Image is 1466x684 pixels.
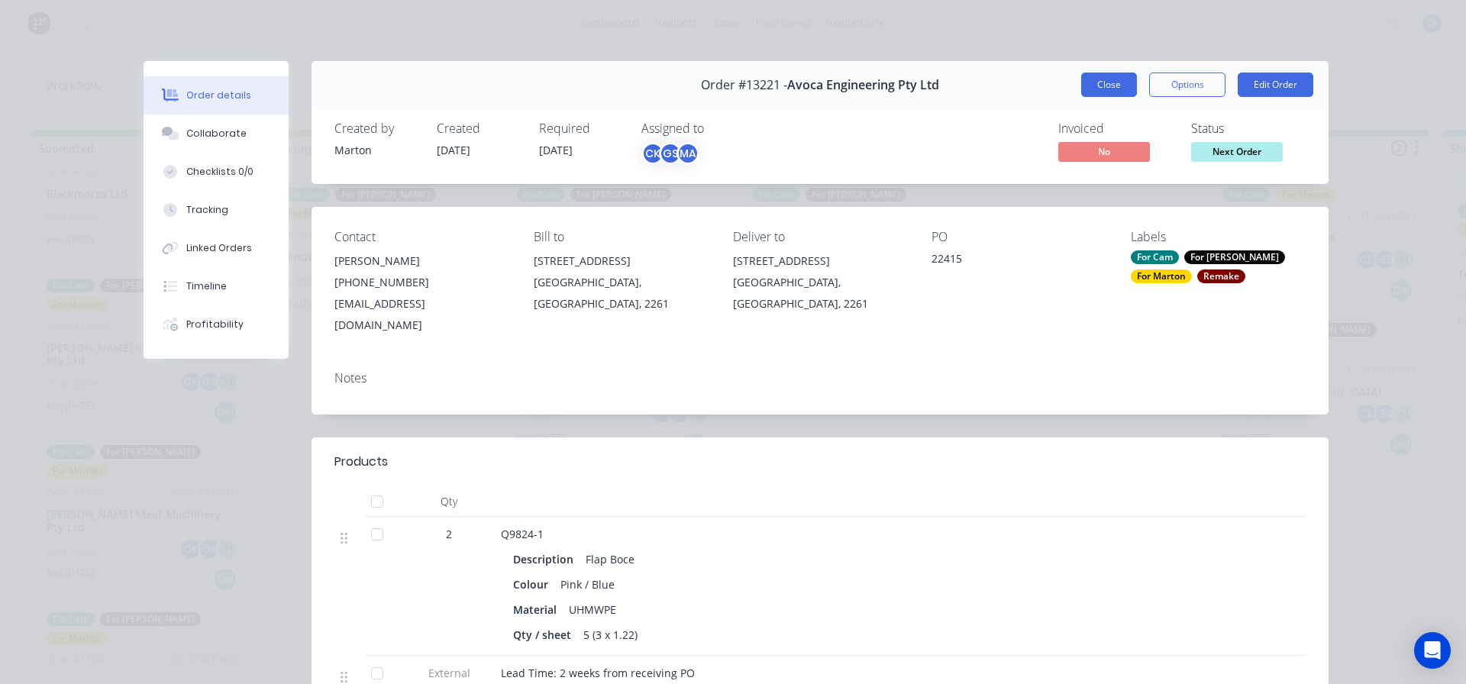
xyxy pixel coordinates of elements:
button: Edit Order [1238,73,1313,97]
button: Order details [144,76,289,115]
div: [PERSON_NAME][PHONE_NUMBER][EMAIL_ADDRESS][DOMAIN_NAME] [334,250,509,336]
span: [DATE] [437,143,470,157]
div: PO [932,230,1106,244]
div: Created by [334,121,418,136]
button: Timeline [144,267,289,305]
div: [GEOGRAPHIC_DATA], [GEOGRAPHIC_DATA], 2261 [733,272,908,315]
div: Qty / sheet [513,624,577,646]
div: [EMAIL_ADDRESS][DOMAIN_NAME] [334,293,509,336]
div: GS [659,142,682,165]
span: Next Order [1191,142,1283,161]
div: [GEOGRAPHIC_DATA], [GEOGRAPHIC_DATA], 2261 [534,272,709,315]
button: Next Order [1191,142,1283,165]
div: [PERSON_NAME] [334,250,509,272]
div: Marton [334,142,418,158]
div: 5 (3 x 1.22) [577,624,644,646]
div: Colour [513,573,554,595]
div: Remake [1197,269,1245,283]
div: Status [1191,121,1306,136]
div: Pink / Blue [554,573,621,595]
div: For Cam [1131,250,1179,264]
div: Linked Orders [186,241,252,255]
div: Profitability [186,318,244,331]
div: [STREET_ADDRESS][GEOGRAPHIC_DATA], [GEOGRAPHIC_DATA], 2261 [733,250,908,315]
div: CK [641,142,664,165]
button: Close [1081,73,1137,97]
span: No [1058,142,1150,161]
span: 2 [446,526,452,542]
div: 22415 [932,250,1106,272]
div: Qty [403,486,495,517]
span: Avoca Engineering Pty Ltd [787,78,939,92]
button: Linked Orders [144,229,289,267]
button: Checklists 0/0 [144,153,289,191]
button: CKGSMA [641,142,699,165]
div: MA [676,142,699,165]
div: Created [437,121,521,136]
span: [DATE] [539,143,573,157]
div: Bill to [534,230,709,244]
span: Lead Time: 2 weeks from receiving PO [501,666,695,680]
div: Description [513,548,580,570]
div: For Marton [1131,269,1192,283]
span: Order #13221 - [701,78,787,92]
button: Profitability [144,305,289,344]
button: Tracking [144,191,289,229]
div: Checklists 0/0 [186,165,253,179]
button: Collaborate [144,115,289,153]
div: Material [513,598,563,621]
div: Order details [186,89,251,102]
div: Flap Boce [580,548,641,570]
div: Notes [334,371,1306,386]
button: Options [1149,73,1225,97]
div: For [PERSON_NAME] [1184,250,1285,264]
div: Collaborate [186,127,247,140]
div: UHMWPE [563,598,622,621]
div: [STREET_ADDRESS] [733,250,908,272]
div: Timeline [186,279,227,293]
div: Open Intercom Messenger [1414,632,1451,669]
div: Required [539,121,623,136]
div: Products [334,453,388,471]
div: Invoiced [1058,121,1173,136]
div: [STREET_ADDRESS][GEOGRAPHIC_DATA], [GEOGRAPHIC_DATA], 2261 [534,250,709,315]
div: Labels [1131,230,1306,244]
span: External [409,665,489,681]
div: Contact [334,230,509,244]
div: Assigned to [641,121,794,136]
span: Q9824-1 [501,527,544,541]
div: Deliver to [733,230,908,244]
div: [PHONE_NUMBER] [334,272,509,293]
div: [STREET_ADDRESS] [534,250,709,272]
div: Tracking [186,203,228,217]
